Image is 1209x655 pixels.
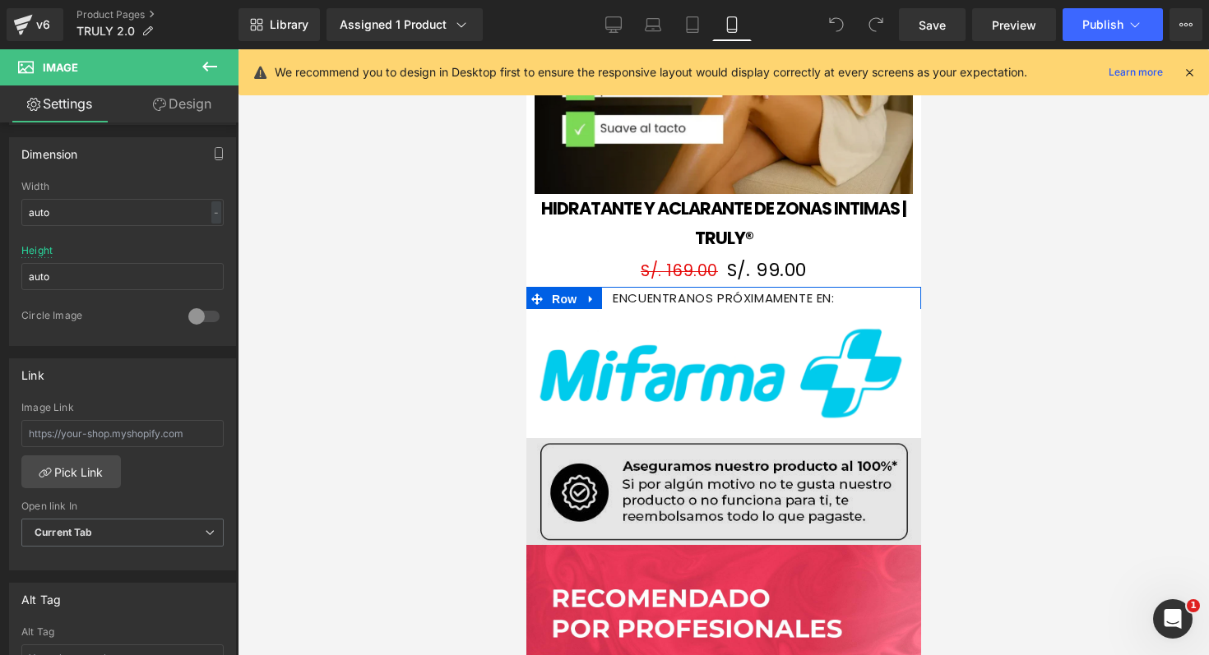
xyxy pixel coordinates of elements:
iframe: Intercom live chat [1153,599,1193,639]
div: Width [21,181,224,192]
a: New Library [239,8,320,41]
a: Preview [972,8,1056,41]
a: Pick Link [21,455,121,488]
span: Save [919,16,946,34]
a: Desktop [594,8,633,41]
span: Library [270,17,308,32]
button: Redo [859,8,892,41]
a: Tablet [673,8,712,41]
div: Open link In [21,500,224,512]
div: Circle Image [21,309,172,326]
div: Height [21,245,53,256]
span: Preview [992,16,1036,34]
input: auto [21,263,224,290]
b: Current Tab [35,526,93,538]
a: Learn more [1102,62,1170,82]
a: HIDRATANTE Y ACLARANTE DE ZONAS INTIMAS | TRULY® [8,145,387,203]
span: S/. 169.00 [114,210,192,233]
input: https://your-shop.myshopify.com [21,420,224,447]
div: Dimension [21,138,78,161]
button: Publish [1063,8,1163,41]
button: Undo [820,8,853,41]
span: TRULY 2.0 [76,25,135,38]
a: Product Pages [76,8,239,21]
span: S/. 99.00 [201,205,280,238]
div: Assigned 1 Product [340,16,470,33]
div: v6 [33,14,53,35]
span: 1 [1187,599,1200,612]
a: Mobile [712,8,752,41]
div: Alt Tag [21,626,224,638]
span: Publish [1082,18,1123,31]
div: Link [21,359,44,382]
a: Laptop [633,8,673,41]
input: auto [21,199,224,226]
a: v6 [7,8,63,41]
span: Image [43,61,78,74]
p: We recommend you to design in Desktop first to ensure the responsive layout would display correct... [275,63,1027,81]
div: Image Link [21,402,224,413]
div: - [211,201,221,224]
div: Alt Tag [21,584,61,607]
button: More [1170,8,1202,41]
a: Design [123,85,242,122]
